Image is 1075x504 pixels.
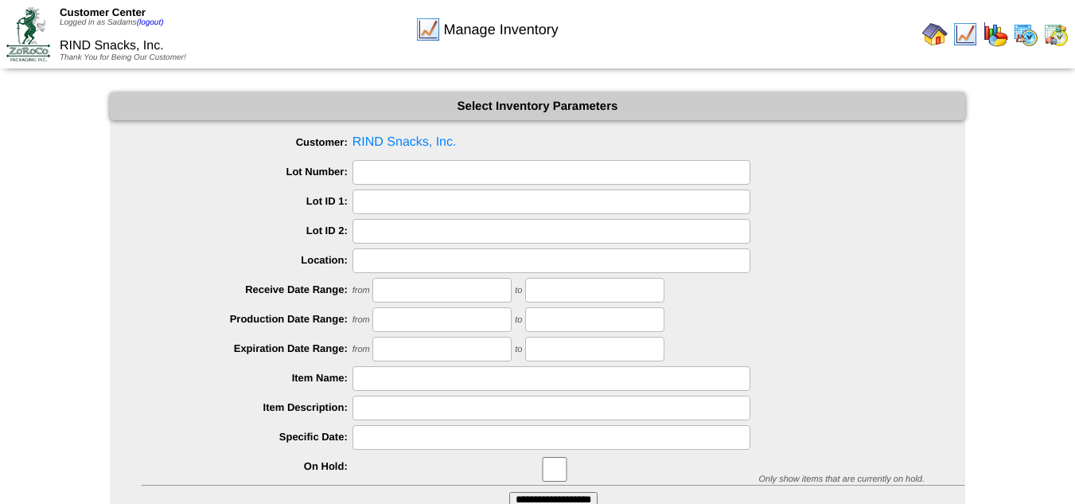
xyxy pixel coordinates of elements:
[515,315,522,325] span: to
[142,136,352,148] label: Customer:
[142,254,352,266] label: Location:
[142,431,352,443] label: Specific Date:
[142,131,965,154] span: RIND Snacks, Inc.
[6,7,50,61] img: ZoRoCo_Logo(Green%26Foil)%20jpg.webp
[110,92,965,120] div: Select Inventory Parameters
[1013,21,1038,47] img: calendarprod.gif
[137,18,164,27] a: (logout)
[60,18,164,27] span: Logged in as Sadams
[142,225,352,236] label: Lot ID 2:
[352,286,370,295] span: from
[352,345,370,354] span: from
[60,6,146,18] span: Customer Center
[415,17,441,42] img: line_graph.gif
[142,166,352,178] label: Lot Number:
[758,475,924,484] span: Only show items that are currently on hold.
[1043,21,1069,47] img: calendarinout.gif
[922,21,948,47] img: home.gif
[142,313,352,325] label: Production Date Range:
[142,460,352,472] label: On Hold:
[142,342,352,354] label: Expiration Date Range:
[983,21,1008,47] img: graph.gif
[60,39,164,53] span: RIND Snacks, Inc.
[142,401,352,413] label: Item Description:
[952,21,978,47] img: line_graph.gif
[444,21,559,38] span: Manage Inventory
[352,315,370,325] span: from
[60,53,186,62] span: Thank You for Being Our Customer!
[142,372,352,384] label: Item Name:
[142,283,352,295] label: Receive Date Range:
[515,345,522,354] span: to
[142,195,352,207] label: Lot ID 1:
[515,286,522,295] span: to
